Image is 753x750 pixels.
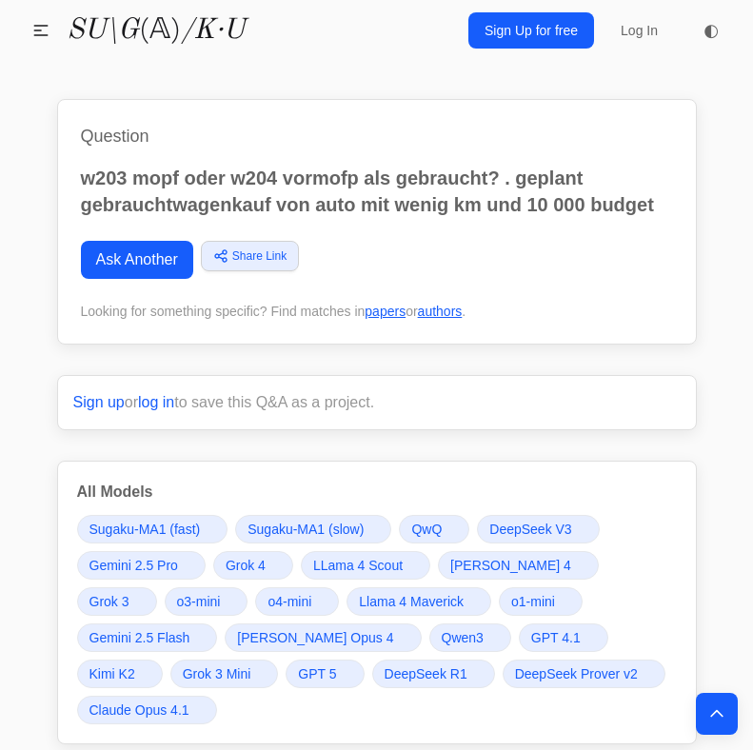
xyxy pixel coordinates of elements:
span: Grok 4 [226,556,266,575]
span: Kimi K2 [89,664,135,683]
h3: All Models [77,481,677,503]
a: Gemini 2.5 Flash [77,623,218,652]
span: QwQ [411,520,442,539]
a: Sign Up for free [468,12,594,49]
a: authors [418,304,463,319]
a: LLama 4 Scout [301,551,430,580]
a: o3-mini [165,587,248,616]
h1: Question [81,123,673,149]
a: [PERSON_NAME] Opus 4 [225,623,421,652]
span: Gemini 2.5 Flash [89,628,190,647]
a: Qwen3 [429,623,511,652]
a: QwQ [399,515,469,543]
span: o1-mini [511,592,555,611]
span: GPT 5 [298,664,336,683]
span: Qwen3 [442,628,484,647]
a: log in [138,394,174,410]
p: or to save this Q&A as a project. [73,391,681,414]
a: GPT 5 [286,660,364,688]
a: DeepSeek Prover v2 [503,660,665,688]
a: Grok 4 [213,551,293,580]
span: [PERSON_NAME] Opus 4 [237,628,393,647]
div: Looking for something specific? Find matches in or . [81,302,673,321]
a: [PERSON_NAME] 4 [438,551,599,580]
span: o3-mini [177,592,221,611]
a: o4-mini [255,587,339,616]
span: Llama 4 Maverick [359,592,464,611]
span: Sugaku-MA1 (fast) [89,520,201,539]
span: ◐ [703,22,719,39]
a: Grok 3 Mini [170,660,279,688]
a: Ask Another [81,241,193,279]
i: /K·U [181,16,245,45]
span: [PERSON_NAME] 4 [450,556,571,575]
a: DeepSeek R1 [372,660,495,688]
a: papers [365,304,406,319]
span: Grok 3 Mini [183,664,251,683]
a: Claude Opus 4.1 [77,696,217,724]
span: Share Link [232,247,287,265]
a: Grok 3 [77,587,157,616]
span: o4-mini [268,592,311,611]
span: Sugaku-MA1 (slow) [248,520,364,539]
span: LLama 4 Scout [313,556,403,575]
a: Llama 4 Maverick [347,587,491,616]
a: Sugaku-MA1 (slow) [235,515,391,543]
span: Claude Opus 4.1 [89,701,189,720]
a: GPT 4.1 [519,623,608,652]
span: DeepSeek V3 [489,520,571,539]
span: GPT 4.1 [531,628,581,647]
a: SU\G(𝔸)/K·U [67,13,245,48]
span: DeepSeek Prover v2 [515,664,638,683]
a: DeepSeek V3 [477,515,599,543]
p: w203 mopf oder w204 vormofp als gebraucht? . geplant gebrauchtwagenkauf von auto mit wenig km und... [81,165,673,218]
a: Sugaku-MA1 (fast) [77,515,228,543]
span: Gemini 2.5 Pro [89,556,178,575]
span: Grok 3 [89,592,129,611]
a: Kimi K2 [77,660,163,688]
i: SU\G [67,16,139,45]
a: Log In [609,13,669,48]
a: Gemini 2.5 Pro [77,551,206,580]
button: ◐ [692,11,730,49]
span: DeepSeek R1 [385,664,467,683]
button: Back to top [696,693,738,735]
a: Sign up [73,394,125,410]
a: o1-mini [499,587,583,616]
